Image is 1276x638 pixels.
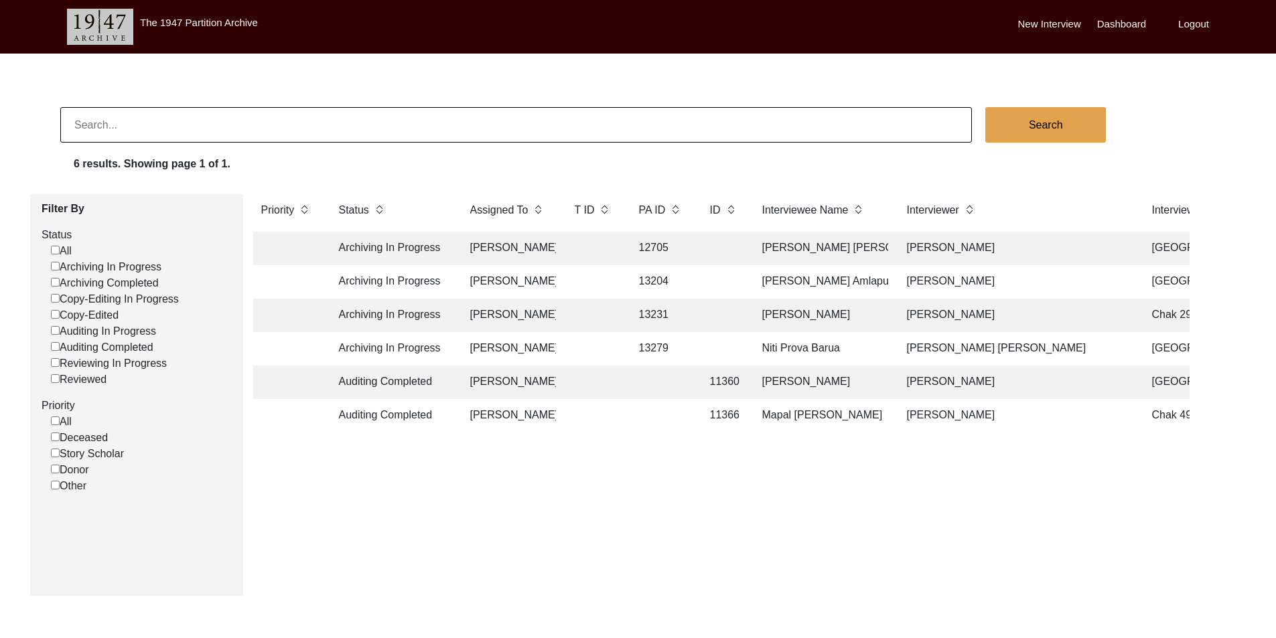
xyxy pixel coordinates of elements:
[51,294,60,303] input: Copy-Editing In Progress
[51,478,86,494] label: Other
[331,299,451,332] td: Archiving In Progress
[631,265,691,299] td: 13204
[51,326,60,335] input: Auditing In Progress
[51,243,72,259] label: All
[670,202,680,217] img: sort-button.png
[754,232,888,265] td: [PERSON_NAME] [PERSON_NAME]
[51,372,107,388] label: Reviewed
[42,398,233,414] label: Priority
[1178,17,1209,32] label: Logout
[639,202,666,218] label: PA ID
[754,265,888,299] td: [PERSON_NAME] Amlapuri
[51,310,60,319] input: Copy-Edited
[702,399,743,432] td: 11366
[67,9,133,45] img: header-logo.png
[51,446,124,462] label: Story Scholar
[60,107,972,143] input: Search...
[899,299,1133,332] td: [PERSON_NAME]
[51,246,60,254] input: All
[339,202,369,218] label: Status
[331,332,451,366] td: Archiving In Progress
[1097,17,1146,32] label: Dashboard
[462,299,556,332] td: [PERSON_NAME]
[51,275,159,291] label: Archiving Completed
[51,481,60,489] input: Other
[899,399,1133,432] td: [PERSON_NAME]
[631,299,691,332] td: 13231
[51,449,60,457] input: Story Scholar
[51,307,119,323] label: Copy-Edited
[533,202,543,217] img: sort-button.png
[51,414,72,430] label: All
[51,342,60,351] input: Auditing Completed
[51,278,60,287] input: Archiving Completed
[51,465,60,473] input: Donor
[985,107,1106,143] button: Search
[470,202,528,218] label: Assigned To
[51,262,60,270] input: Archiving In Progress
[51,323,156,339] label: Auditing In Progress
[754,299,888,332] td: [PERSON_NAME]
[462,399,556,432] td: [PERSON_NAME]
[631,232,691,265] td: 12705
[51,358,60,367] input: Reviewing In Progress
[51,462,89,478] label: Donor
[51,355,167,372] label: Reviewing In Progress
[462,332,556,366] td: [PERSON_NAME]
[575,202,595,218] label: T ID
[51,374,60,383] input: Reviewed
[599,202,609,217] img: sort-button.png
[899,332,1133,366] td: [PERSON_NAME] [PERSON_NAME]
[462,366,556,399] td: [PERSON_NAME]
[51,339,153,355] label: Auditing Completed
[331,399,451,432] td: Auditing Completed
[51,432,60,441] input: Deceased
[754,366,888,399] td: [PERSON_NAME]
[331,265,451,299] td: Archiving In Progress
[51,291,179,307] label: Copy-Editing In Progress
[51,416,60,425] input: All
[74,156,230,172] label: 6 results. Showing page 1 of 1.
[899,232,1133,265] td: [PERSON_NAME]
[1018,17,1081,32] label: New Interview
[462,232,556,265] td: [PERSON_NAME]
[140,17,258,28] label: The 1947 Partition Archive
[331,232,451,265] td: Archiving In Progress
[51,430,108,446] label: Deceased
[42,227,233,243] label: Status
[965,202,974,217] img: sort-button.png
[754,332,888,366] td: Niti Prova Barua
[907,202,959,218] label: Interviewer
[261,202,295,218] label: Priority
[726,202,735,217] img: sort-button.png
[899,265,1133,299] td: [PERSON_NAME]
[51,259,161,275] label: Archiving In Progress
[42,201,233,217] label: Filter By
[331,366,451,399] td: Auditing Completed
[702,366,743,399] td: 11360
[374,202,384,217] img: sort-button.png
[754,399,888,432] td: Mapal [PERSON_NAME]
[710,202,721,218] label: ID
[899,366,1133,399] td: [PERSON_NAME]
[299,202,309,217] img: sort-button.png
[853,202,863,217] img: sort-button.png
[631,332,691,366] td: 13279
[462,265,556,299] td: [PERSON_NAME]
[762,202,849,218] label: Interviewee Name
